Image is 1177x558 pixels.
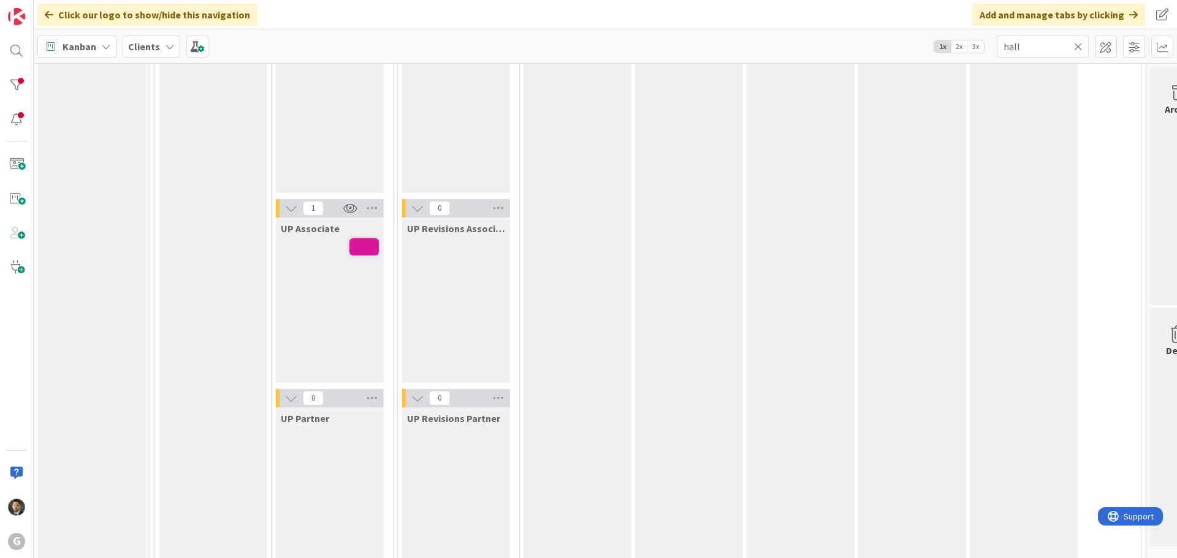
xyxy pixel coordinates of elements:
span: UP Revisions Partner [407,412,500,424]
span: 3x [967,40,984,53]
span: UP Partner [281,412,329,424]
img: CG [8,499,25,516]
img: Visit kanbanzone.com [8,8,25,25]
span: 1 [303,201,324,216]
span: Kanban [63,39,96,54]
span: 0 [429,201,450,216]
span: UP Revisions Associate [407,222,505,235]
span: 0 [429,391,450,405]
span: UP Associate [281,222,340,235]
input: Quick Filter... [997,36,1089,58]
span: Support [26,2,56,17]
div: Click our logo to show/hide this navigation [37,4,257,26]
span: 0 [303,391,324,405]
div: Add and manage tabs by clicking [972,4,1145,26]
span: 2x [951,40,967,53]
b: Clients [128,40,160,53]
span: 1x [934,40,951,53]
div: G [8,533,25,550]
